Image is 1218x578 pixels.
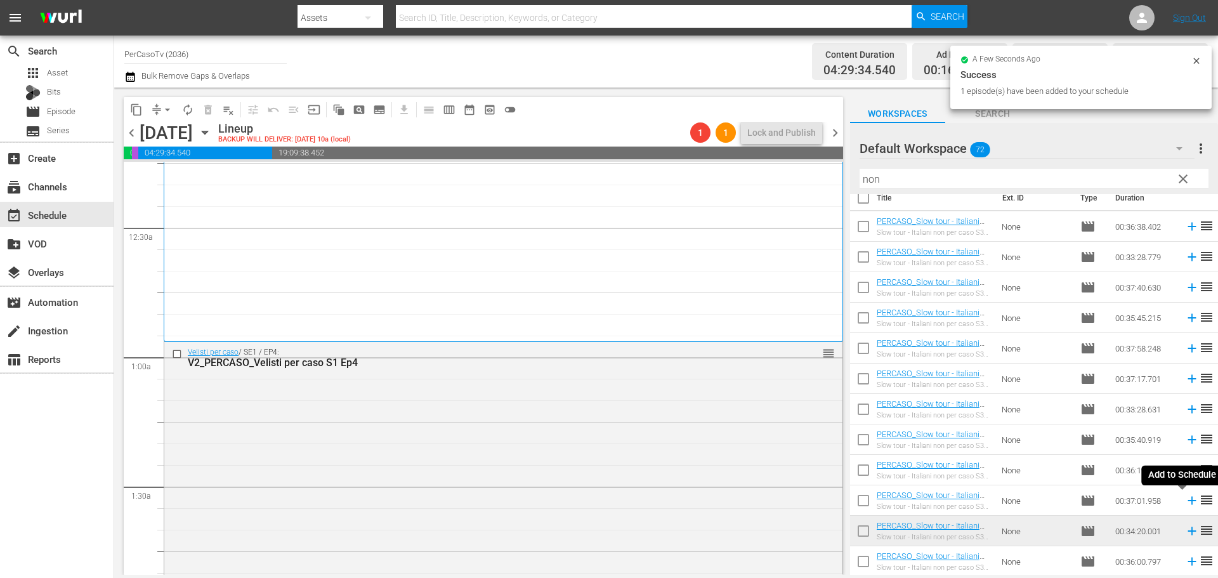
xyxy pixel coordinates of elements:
[188,348,772,369] div: / SE1 / EP4:
[931,5,964,28] span: Search
[1080,554,1096,569] span: Episode
[827,125,843,141] span: chevron_right
[960,67,1202,82] div: Success
[1173,13,1206,23] a: Sign Out
[1185,524,1199,538] svg: Add to Schedule
[997,333,1075,364] td: None
[997,394,1075,424] td: None
[1199,523,1214,538] span: reorder
[877,289,992,298] div: Slow tour - Italiani non per caso S3 Ep10
[997,303,1075,333] td: None
[124,147,132,159] span: 00:16:58.620
[877,320,992,328] div: Slow tour - Italiani non per caso S3 Ep9
[877,502,992,511] div: Slow tour - Italiani non per caso S3 Ep3
[218,100,239,120] span: Clear Lineup
[850,106,945,122] span: Workspaces
[373,103,386,116] span: subtitles_outlined
[877,216,985,235] a: PERCASO_Slow tour - Italiani non per caso S3 Ep12
[995,180,1072,216] th: Ext. ID
[414,97,439,122] span: Day Calendar View
[1185,220,1199,233] svg: Add to Schedule
[6,352,22,367] span: Reports
[6,208,22,223] span: Schedule
[349,100,369,120] span: Create Search Block
[972,55,1040,65] span: a few seconds ago
[147,100,178,120] span: Remove Gaps & Overlaps
[1185,311,1199,325] svg: Add to Schedule
[132,147,138,159] span: 00:03:48.388
[1199,218,1214,233] span: reorder
[1110,485,1180,516] td: 00:37:01.958
[1193,133,1208,164] button: more_vert
[877,228,992,237] div: Slow tour - Italiani non per caso S3 Ep12
[47,124,70,137] span: Series
[877,338,985,357] a: PERCASO_Slow tour - Italiani non per caso S3 Ep8
[1199,462,1214,477] span: reorder
[1199,371,1214,386] span: reorder
[1080,402,1096,417] span: Episode
[1185,402,1199,416] svg: Add to Schedule
[1110,424,1180,455] td: 00:35:40.919
[188,357,772,369] div: V2_PERCASO_Velisti per caso S1 Ep4
[369,100,390,120] span: Create Series Block
[1110,455,1180,485] td: 00:36:19.716
[877,381,992,389] div: Slow tour - Italiani non per caso S3 Ep7
[480,100,500,120] span: View Backup
[140,71,250,81] span: Bulk Remove Gaps & Overlaps
[504,103,516,116] span: toggle_off
[390,97,414,122] span: Download as CSV
[150,103,163,116] span: compress
[263,100,284,120] span: Revert to Primary Episode
[912,5,967,28] button: Search
[1110,211,1180,242] td: 00:36:38.402
[1175,171,1191,187] span: clear
[6,324,22,339] span: Ingestion
[690,128,710,138] span: 1
[483,103,496,116] span: preview_outlined
[188,348,239,357] a: Velisti per caso
[1172,168,1193,188] button: clear
[1080,219,1096,234] span: Episode
[877,180,995,216] th: Title
[997,242,1075,272] td: None
[178,100,198,120] span: Loop Content
[1199,401,1214,416] span: reorder
[1185,463,1199,477] svg: Add to Schedule
[6,237,22,252] span: VOD
[997,424,1075,455] td: None
[1108,180,1184,216] th: Duration
[1193,141,1208,156] span: more_vert
[1199,340,1214,355] span: reorder
[1185,341,1199,355] svg: Add to Schedule
[47,67,68,79] span: Asset
[308,103,320,116] span: input
[1080,310,1096,325] span: Episode
[30,3,91,33] img: ans4CAIJ8jUAAAAAAAAAAAAAAAAAAAAAAAAgQb4GAAAAAAAAAAAAAAAAAAAAAAAAJMjXAAAAAAAAAAAAAAAAAAAAAAAAgAT5G...
[130,103,143,116] span: content_copy
[877,411,992,419] div: Slow tour - Italiani non per caso S3 Ep6
[25,104,41,119] span: Episode
[47,105,75,118] span: Episode
[924,63,996,78] span: 00:16:58.620
[1080,432,1096,447] span: movie
[877,460,985,479] a: PERCASO_Slow tour - Italiani non per caso S3 Ep4
[25,65,41,81] span: Asset
[997,546,1075,577] td: None
[1110,394,1180,424] td: 00:33:28.631
[284,100,304,120] span: Fill episodes with ad slates
[1080,280,1096,295] span: Episode
[997,455,1075,485] td: None
[822,346,835,360] span: reorder
[1185,280,1199,294] svg: Add to Schedule
[877,369,985,388] a: PERCASO_Slow tour - Italiani non per caso S3 Ep7
[324,97,349,122] span: Refresh All Search Blocks
[1199,310,1214,325] span: reorder
[822,346,835,359] button: reorder
[6,180,22,195] span: Channels
[997,485,1075,516] td: None
[6,265,22,280] span: Overlays
[960,85,1188,98] div: 1 episode(s) have been added to your schedule
[443,103,455,116] span: calendar_view_week_outlined
[997,516,1075,546] td: None
[8,10,23,25] span: menu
